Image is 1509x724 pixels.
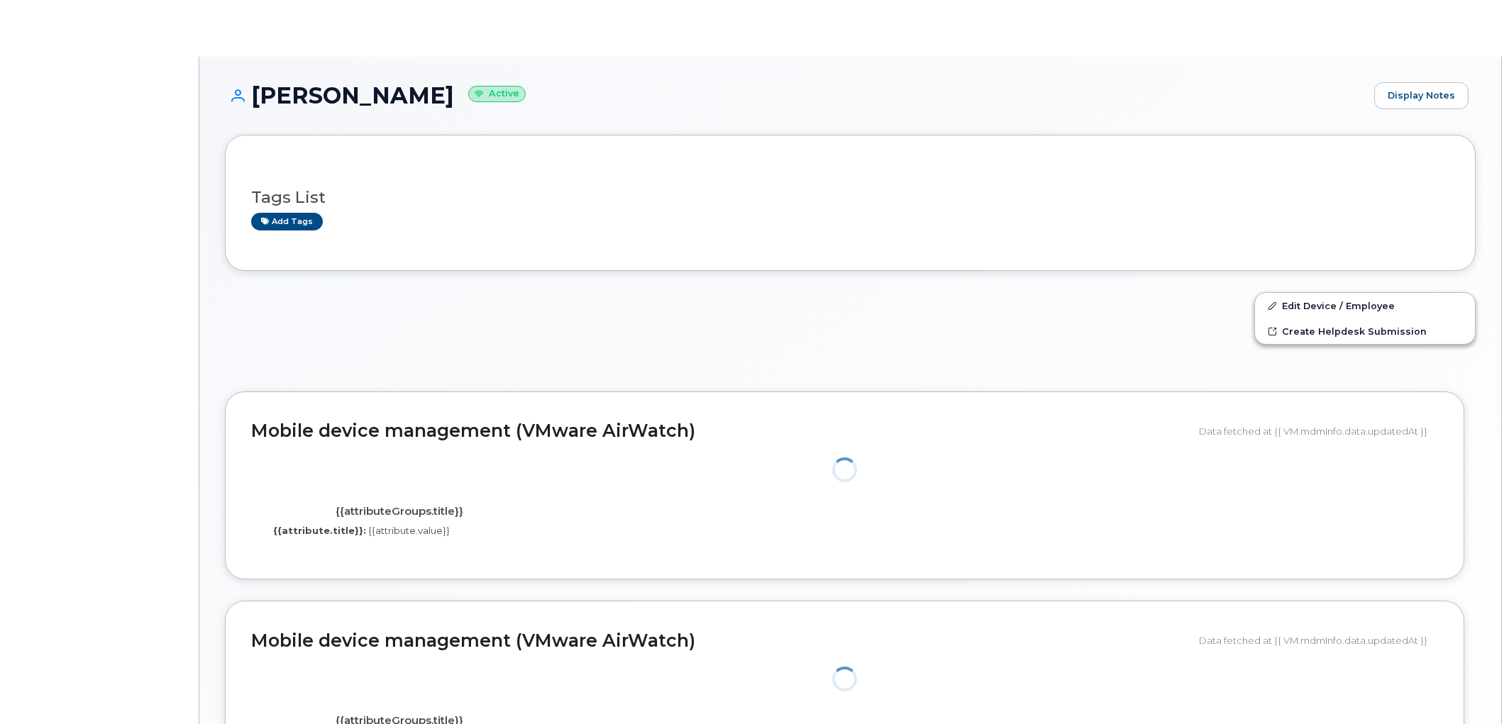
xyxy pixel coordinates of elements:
[262,506,537,518] h4: {{attributeGroups.title}}
[225,83,1367,108] h1: [PERSON_NAME]
[251,213,323,230] a: Add tags
[251,189,1449,206] h3: Tags List
[1255,318,1475,344] a: Create Helpdesk Submission
[368,525,450,536] span: {{attribute.value}}
[251,631,1188,651] h2: Mobile device management (VMware AirWatch)
[1255,293,1475,318] a: Edit Device / Employee
[1374,82,1469,109] a: Display Notes
[273,524,366,538] label: {{attribute.title}}:
[1199,418,1438,445] div: Data fetched at {{ VM.mdmInfo.data.updatedAt }}
[251,421,1188,441] h2: Mobile device management (VMware AirWatch)
[468,86,526,102] small: Active
[1199,627,1438,654] div: Data fetched at {{ VM.mdmInfo.data.updatedAt }}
